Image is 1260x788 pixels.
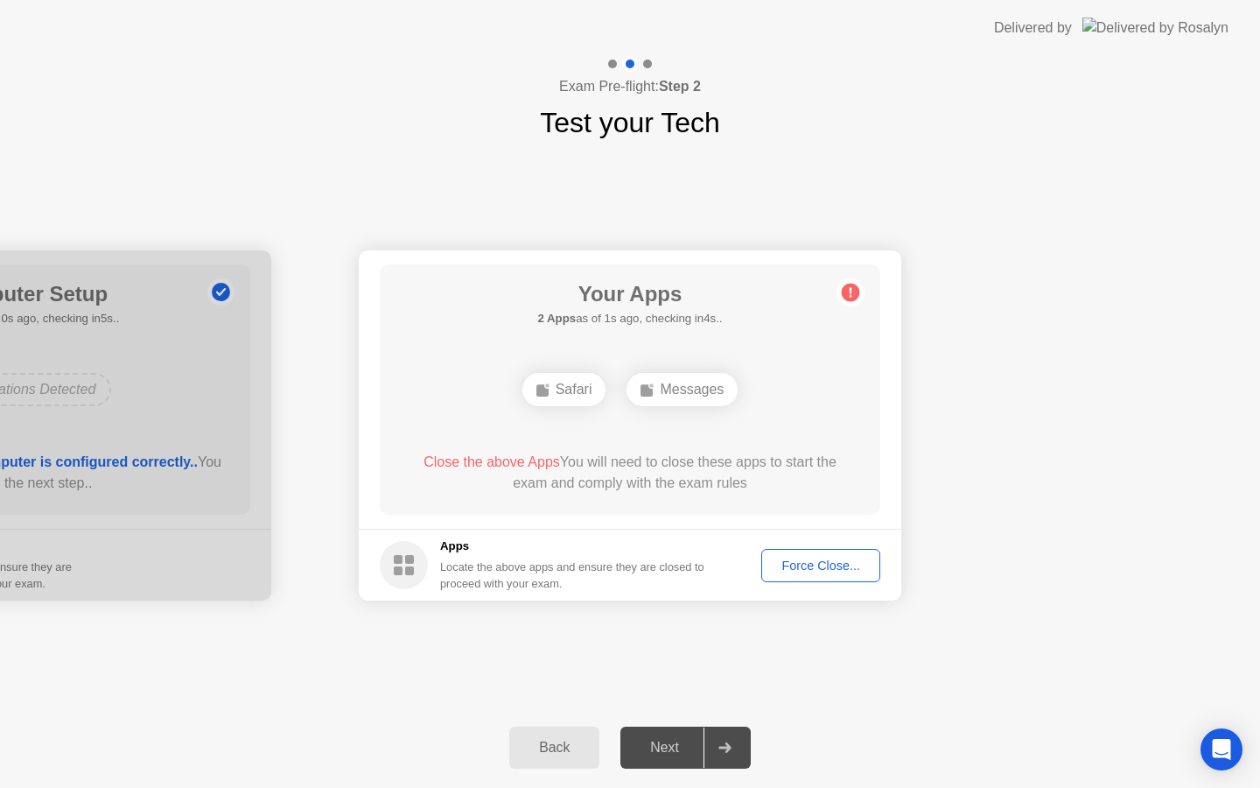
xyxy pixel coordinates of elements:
[514,740,594,756] div: Back
[423,454,560,469] span: Close the above Apps
[540,102,720,144] h1: Test your Tech
[537,310,722,327] h5: as of 1s ago, checking in4s..
[559,76,701,97] h4: Exam Pre-flight:
[440,559,705,592] div: Locate the above apps and ensure they are closed to proceed with your exam.
[620,727,751,769] button: Next
[767,559,874,573] div: Force Close...
[537,312,576,325] b: 2 Apps
[994,18,1072,39] div: Delivered by
[522,373,606,406] div: Safari
[761,549,880,582] button: Force Close...
[440,538,705,555] h5: Apps
[626,373,738,406] div: Messages
[659,79,701,94] b: Step 2
[1200,728,1242,770] div: Open Intercom Messenger
[1082,18,1228,38] img: Delivered by Rosalyn
[537,278,722,310] h1: Your Apps
[626,740,703,756] div: Next
[405,452,856,494] div: You will need to close these apps to start the exam and comply with the exam rules
[509,727,599,769] button: Back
